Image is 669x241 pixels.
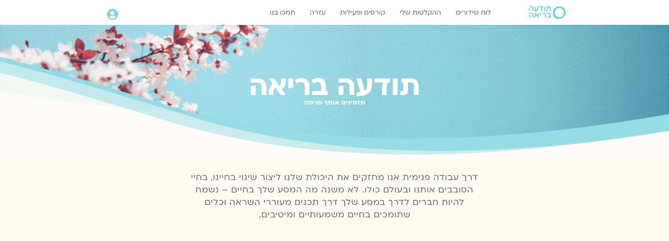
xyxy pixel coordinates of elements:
[186,171,483,221] p: דרך עבודה פנימית אנו מחזקים את היכולת שלנו ליצור שינוי בחיינו, בחיי הסובבים אותנו ובעולם כולו. לא...
[452,5,495,20] a: לוח שידורים
[336,5,389,20] a: קורסים ופעילות
[306,5,330,20] a: עזרה
[529,6,565,19] img: תודעה בריאה
[396,5,445,20] a: ההקלטות שלי
[266,5,299,20] a: תמכו בנו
